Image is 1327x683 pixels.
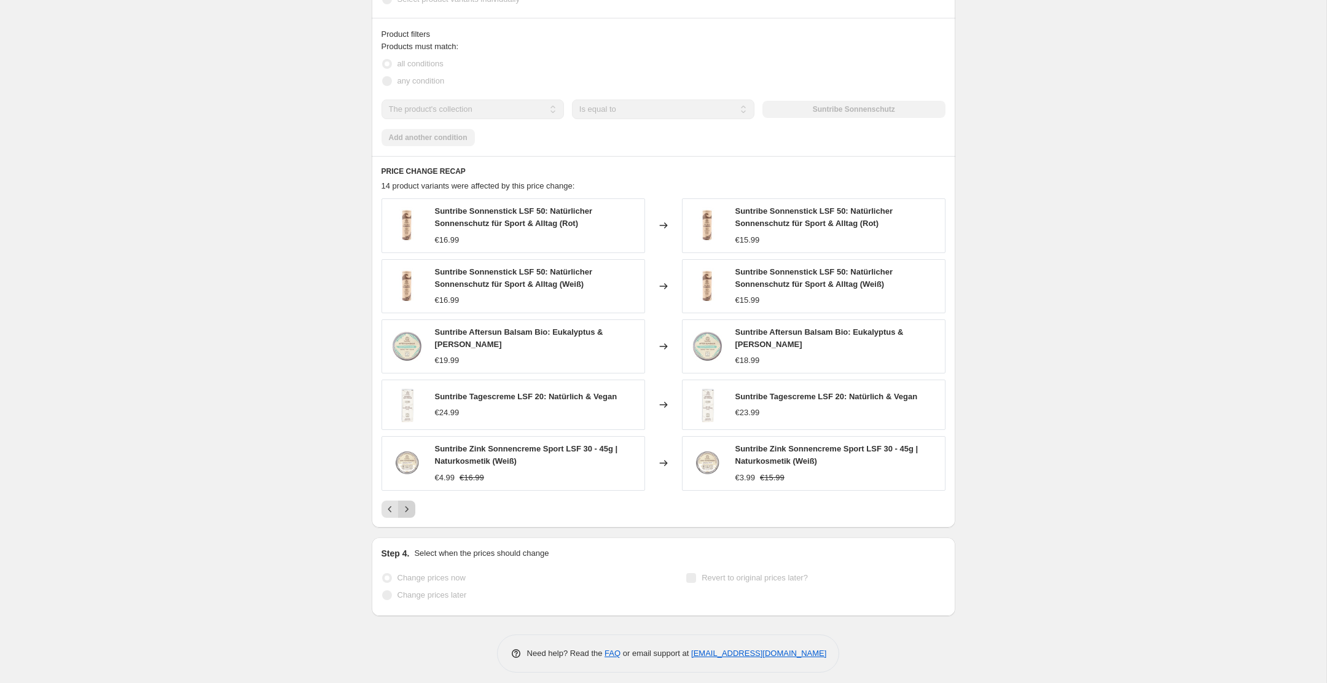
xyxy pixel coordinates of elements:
img: 01_Suntribe_Natural_Mineral_Zinc_Sun_Stick_SPF_50_Mud_Tint_80x.jpg [689,207,726,244]
span: Suntribe Tagescreme LSF 20: Natürlich & Vegan [435,392,617,401]
img: SuntribeAllNaturalAfterSunBalm-2_80x.jpg [689,328,726,365]
h6: PRICE CHANGE RECAP [382,166,945,176]
nav: Pagination [382,501,415,518]
div: Product filters [382,28,945,41]
span: Suntribe Sonnenstick LSF 50: Natürlicher Sonnenschutz für Sport & Alltag (Rot) [735,206,893,228]
div: €15.99 [735,234,760,246]
span: all conditions [397,59,444,68]
img: 01_Suntribe_Natural_Mineral_Zinc_Sun_Stick_SPF_50_Mud_Tint_80x.jpg [689,268,726,305]
img: 01_Suntribe_Natural_Mineral_Zinc_Sun_Stick_SPF_50_Mud_Tint_80x.jpg [388,207,425,244]
a: FAQ [605,649,620,658]
span: Change prices now [397,573,466,582]
span: Suntribe Aftersun Balsam Bio: Eukalyptus & [PERSON_NAME] [435,327,603,349]
span: or email support at [620,649,691,658]
strike: €15.99 [760,472,785,484]
button: Next [398,501,415,518]
span: Products must match: [382,42,459,51]
span: Change prices later [397,590,467,599]
span: Suntribe Sonnenstick LSF 50: Natürlicher Sonnenschutz für Sport & Alltag (Weiß) [735,267,893,289]
div: €19.99 [435,354,460,367]
span: Suntribe Tagescreme LSF 20: Natürlich & Vegan [735,392,918,401]
a: [EMAIL_ADDRESS][DOMAIN_NAME] [691,649,826,658]
span: Suntribe Aftersun Balsam Bio: Eukalyptus & [PERSON_NAME] [735,327,904,349]
span: 14 product variants were affected by this price change: [382,181,575,190]
button: Previous [382,501,399,518]
div: €16.99 [435,294,460,306]
img: Alpha_Original_White_45g_80x.png [689,445,726,482]
span: Need help? Read the [527,649,605,658]
div: €16.99 [435,234,460,246]
img: Alpha_AllNaturalMineralDayCreamSPF20_40ml_-Box_80x.png [388,386,425,423]
p: Select when the prices should change [414,547,549,560]
div: €3.99 [735,472,756,484]
img: Alpha_Original_White_45g_80x.png [388,445,425,482]
img: 01_Suntribe_Natural_Mineral_Zinc_Sun_Stick_SPF_50_Mud_Tint_80x.jpg [388,268,425,305]
span: Revert to original prices later? [702,573,808,582]
span: Suntribe Sonnenstick LSF 50: Natürlicher Sonnenschutz für Sport & Alltag (Rot) [435,206,592,228]
span: Suntribe Zink Sonnencreme Sport LSF 30 - 45g | Naturkosmetik (Weiß) [435,444,618,466]
span: any condition [397,76,445,85]
div: €15.99 [735,294,760,306]
img: SuntribeAllNaturalAfterSunBalm-2_80x.jpg [388,328,425,365]
span: Suntribe Sonnenstick LSF 50: Natürlicher Sonnenschutz für Sport & Alltag (Weiß) [435,267,592,289]
img: Alpha_AllNaturalMineralDayCreamSPF20_40ml_-Box_80x.png [689,386,726,423]
strike: €16.99 [460,472,484,484]
h2: Step 4. [382,547,410,560]
div: €18.99 [735,354,760,367]
div: €4.99 [435,472,455,484]
div: €23.99 [735,407,760,419]
span: Suntribe Zink Sonnencreme Sport LSF 30 - 45g | Naturkosmetik (Weiß) [735,444,918,466]
div: €24.99 [435,407,460,419]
